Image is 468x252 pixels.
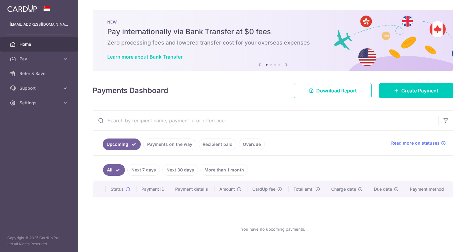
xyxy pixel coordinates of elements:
span: Settings [19,100,60,106]
span: Refer & Save [19,70,60,77]
span: Amount [219,186,235,192]
span: Due date [374,186,392,192]
h5: Pay internationally via Bank Transfer at $0 fees [107,27,439,37]
a: More than 1 month [200,164,248,176]
a: Recipient paid [199,139,236,150]
input: Search by recipient name, payment id or reference [93,111,438,130]
a: Overdue [239,139,265,150]
th: Payment ID [136,181,171,197]
h6: Zero processing fees and lowered transfer cost for your overseas expenses [107,39,439,46]
span: Status [111,186,124,192]
a: Next 7 days [127,164,160,176]
h4: Payments Dashboard [93,85,168,96]
th: Payment details [170,181,214,197]
img: CardUp [7,5,37,12]
a: Learn more about Bank Transfer [107,54,183,60]
span: Create Payment [401,87,438,94]
p: NEW [107,20,439,24]
a: Upcoming [103,139,141,150]
span: Home [19,41,60,47]
span: Pay [19,56,60,62]
a: Next 30 days [162,164,198,176]
span: Support [19,85,60,91]
span: CardUp fee [252,186,275,192]
a: All [103,164,125,176]
span: Total amt. [293,186,314,192]
a: Read more on statuses [391,140,446,146]
p: [EMAIL_ADDRESS][DOMAIN_NAME] [10,21,68,27]
a: Create Payment [379,83,453,98]
a: Download Report [294,83,372,98]
a: Payments on the way [143,139,196,150]
span: Download Report [316,87,357,94]
span: Read more on statuses [391,140,440,146]
th: Payment method [405,181,453,197]
img: Bank transfer banner [93,10,453,71]
span: Charge date [331,186,356,192]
